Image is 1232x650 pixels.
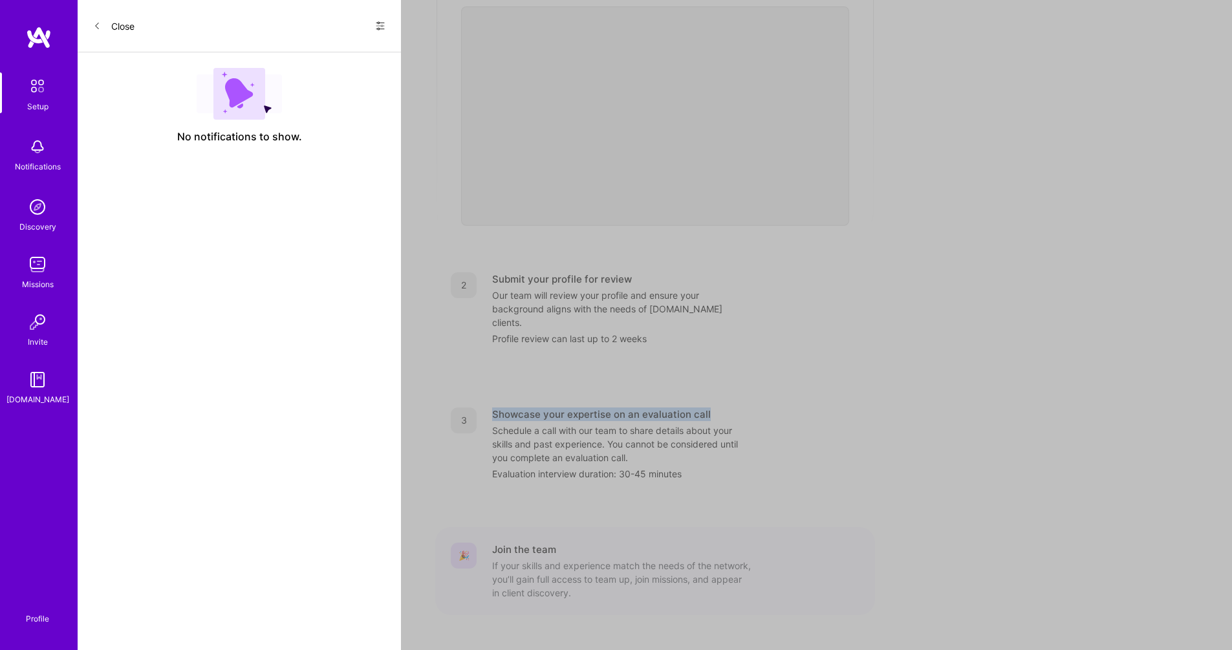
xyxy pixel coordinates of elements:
div: Missions [22,277,54,291]
span: No notifications to show. [177,130,302,144]
button: Close [93,16,135,36]
img: empty [197,68,282,120]
div: Discovery [19,220,56,233]
img: discovery [25,194,50,220]
img: setup [24,72,51,100]
div: [DOMAIN_NAME] [6,393,69,406]
div: Invite [28,335,48,349]
img: logo [26,26,52,49]
a: Profile [21,598,54,624]
img: Invite [25,309,50,335]
div: Notifications [15,160,61,173]
img: bell [25,134,50,160]
img: teamwork [25,252,50,277]
div: Profile [26,612,49,624]
div: Setup [27,100,49,113]
img: guide book [25,367,50,393]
